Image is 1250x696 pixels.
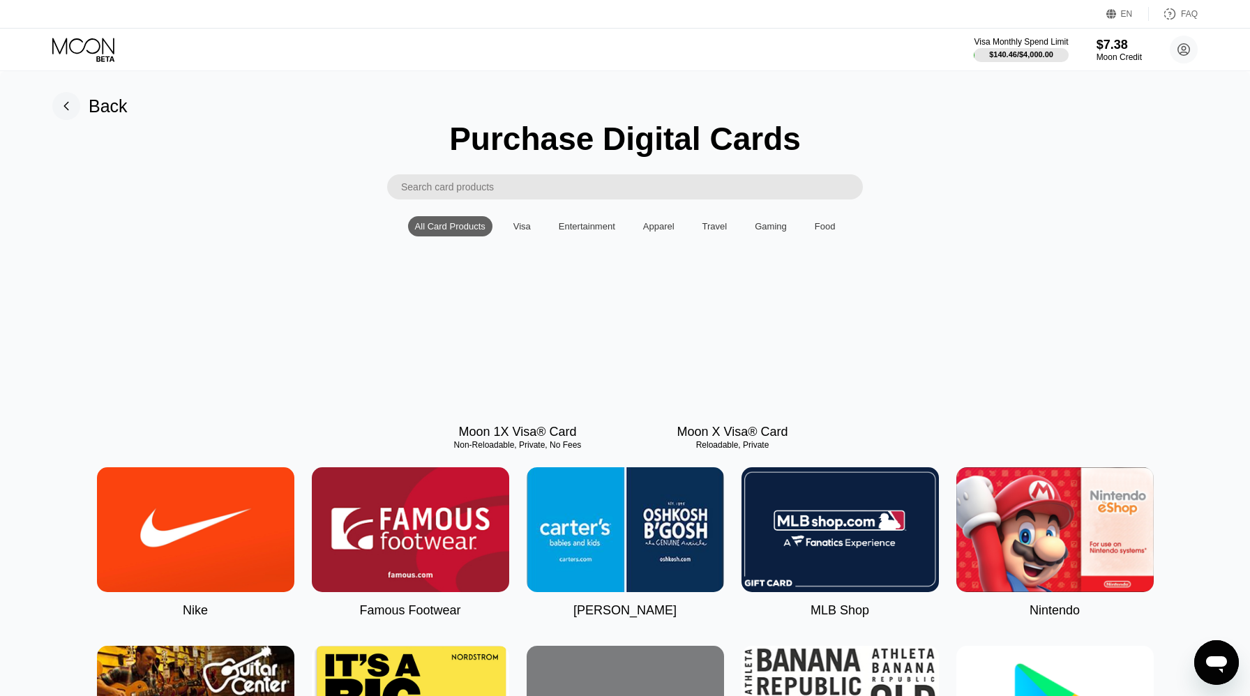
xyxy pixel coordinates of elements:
div: Nike [183,603,208,618]
div: Apparel [636,216,682,236]
div: Purchase Digital Cards [449,120,801,158]
div: FAQ [1149,7,1198,21]
div: Famous Footwear [359,603,460,618]
div: Entertainment [559,221,615,232]
div: Moon X Visa® Card [677,425,788,439]
div: Gaming [748,216,794,236]
input: Search card products [401,174,863,199]
div: Apparel [643,221,675,232]
div: Travel [702,221,728,232]
div: Moon 1X Visa® Card [458,425,576,439]
div: Travel [695,216,735,236]
div: $7.38Moon Credit [1097,38,1142,62]
div: Moon Credit [1097,52,1142,62]
div: Non-Reloadable, Private, No Fees [419,440,617,450]
div: EN [1106,7,1149,21]
div: Nintendo [1030,603,1080,618]
div: Back [52,92,128,120]
div: Entertainment [552,216,622,236]
div: [PERSON_NAME] [573,603,677,618]
div: All Card Products [415,221,485,232]
div: $140.46 / $4,000.00 [989,50,1053,59]
iframe: Кнопка, открывающая окно обмена сообщениями; идет разговор [1194,640,1239,685]
div: $7.38 [1097,38,1142,52]
div: FAQ [1181,9,1198,19]
div: All Card Products [408,216,492,236]
div: Food [815,221,836,232]
div: Back [89,96,128,116]
div: Visa [513,221,531,232]
div: Gaming [755,221,787,232]
div: Visa Monthly Spend Limit$140.46/$4,000.00 [974,37,1068,62]
div: Food [808,216,843,236]
div: Reloadable, Private [634,440,831,450]
div: Visa Monthly Spend Limit [974,37,1068,47]
div: MLB Shop [811,603,869,618]
div: EN [1121,9,1133,19]
div: Visa [506,216,538,236]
